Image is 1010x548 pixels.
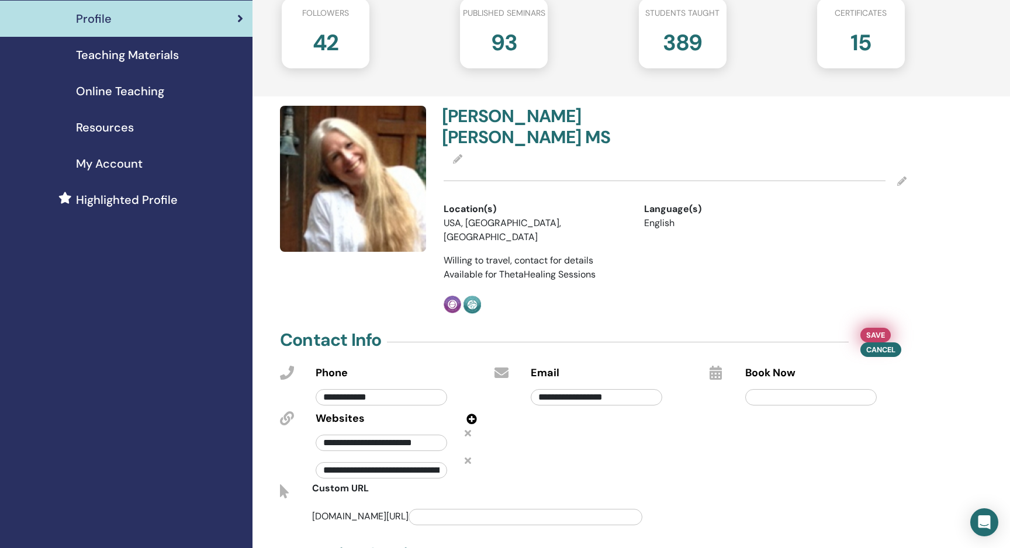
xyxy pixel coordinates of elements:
h2: 15 [850,24,871,57]
span: Save [866,329,885,341]
span: My Account [76,155,143,172]
button: Save [860,328,891,342]
span: Email [531,366,559,381]
span: [DOMAIN_NAME][URL] [312,510,647,522]
span: Published seminars [463,7,545,19]
span: Teaching Materials [76,46,179,64]
h2: 389 [663,24,702,57]
span: Certificates [835,7,887,19]
span: Available for ThetaHealing Sessions [444,268,596,280]
span: Willing to travel, contact for details [444,254,593,266]
span: Online Teaching [76,82,164,100]
span: Resources [76,119,134,136]
button: Cancel [860,342,901,357]
img: default.jpg [280,106,426,252]
span: Custom URL [312,482,369,494]
div: Open Intercom Messenger [970,508,998,536]
span: Students taught [645,7,720,19]
span: Book Now [745,366,795,381]
h2: 93 [491,24,517,57]
span: Followers [302,7,349,19]
h2: 42 [313,24,339,57]
span: Highlighted Profile [76,191,178,209]
h4: Contact Info [280,330,381,351]
li: USA, [GEOGRAPHIC_DATA], [GEOGRAPHIC_DATA] [444,216,627,244]
span: Websites [316,411,365,426]
div: Language(s) [644,202,827,216]
span: Profile [76,10,112,27]
span: Cancel [866,345,895,355]
span: Phone [316,366,348,381]
h4: [PERSON_NAME] [PERSON_NAME] MS [442,106,668,148]
li: English [644,216,827,230]
span: Location(s) [444,202,496,216]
